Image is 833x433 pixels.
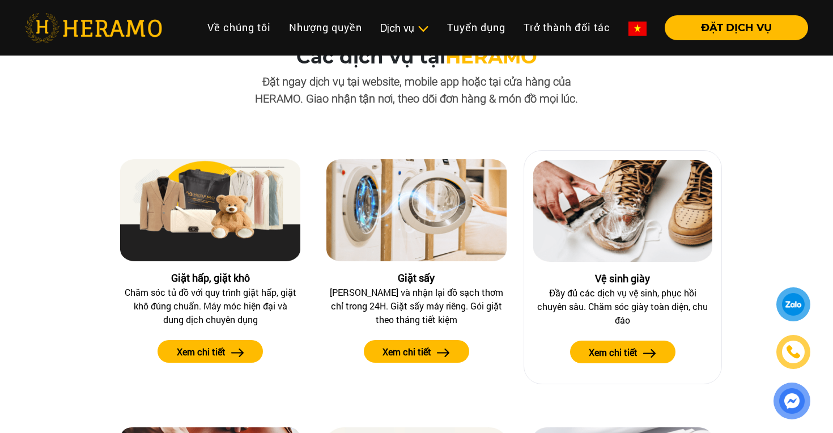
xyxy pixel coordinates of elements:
[120,340,300,363] a: Xem chi tiết arrow
[326,159,507,261] img: Giặt sấy
[533,271,712,286] div: Vệ sinh giày
[515,15,619,40] a: Trở thành đối tác
[329,286,504,326] div: [PERSON_NAME] và nhận lại đồ sạch thơm chỉ trong 24H. Giặt sấy máy riêng. Gói giặt theo tháng tiế...
[280,15,371,40] a: Nhượng quyền
[417,23,429,35] img: subToggleIcon
[445,45,537,69] span: HERAMO
[628,22,647,36] img: vn-flag.png
[111,150,309,383] a: Giặt hấp, giặt khôGiặt hấp, giặt khôChăm sóc tủ đồ với quy trình giặt hấp, giặt khô đúng chuẩn. M...
[246,45,587,69] h3: Các dịch vụ tại
[364,340,469,363] button: Xem chi tiết
[533,160,712,262] img: Vệ sinh giày
[198,15,280,40] a: Về chúng tôi
[231,349,244,357] img: arrow
[382,345,431,359] label: Xem chi tiết
[120,270,300,286] div: Giặt hấp, giặt khô
[246,73,587,107] p: Đặt ngay dịch vụ tại website, mobile app hoặc tại cửa hàng của HERAMO. Giao nhận tận nơi, theo dõ...
[778,337,809,367] a: phone-icon
[25,13,162,43] img: heramo-logo.png
[158,340,263,363] button: Xem chi tiết
[380,20,429,36] div: Dịch vụ
[656,23,808,33] a: ĐẶT DỊCH VỤ
[437,349,450,357] img: arrow
[326,270,507,286] div: Giặt sấy
[665,15,808,40] button: ĐẶT DỊCH VỤ
[438,15,515,40] a: Tuyển dụng
[536,286,709,327] div: Đầy đủ các dịch vụ vệ sinh, phục hồi chuyên sâu. Chăm sóc giày toàn diện, chu đáo
[326,340,507,363] a: Xem chi tiết arrow
[787,346,800,358] img: phone-icon
[177,345,226,359] label: Xem chi tiết
[524,150,722,384] a: Vệ sinh giàyVệ sinh giàyĐầy đủ các dịch vụ vệ sinh, phục hồi chuyên sâu. Chăm sóc giày toàn diện,...
[533,341,712,363] a: Xem chi tiết arrow
[317,150,516,383] a: Giặt sấyGiặt sấy[PERSON_NAME] và nhận lại đồ sạch thơm chỉ trong 24H. Giặt sấy máy riêng. Gói giặ...
[570,341,675,363] button: Xem chi tiết
[120,159,300,261] img: Giặt hấp, giặt khô
[589,346,637,359] label: Xem chi tiết
[123,286,297,326] div: Chăm sóc tủ đồ với quy trình giặt hấp, giặt khô đúng chuẩn. Máy móc hiện đại và dung dịch chuyên ...
[643,349,656,358] img: arrow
